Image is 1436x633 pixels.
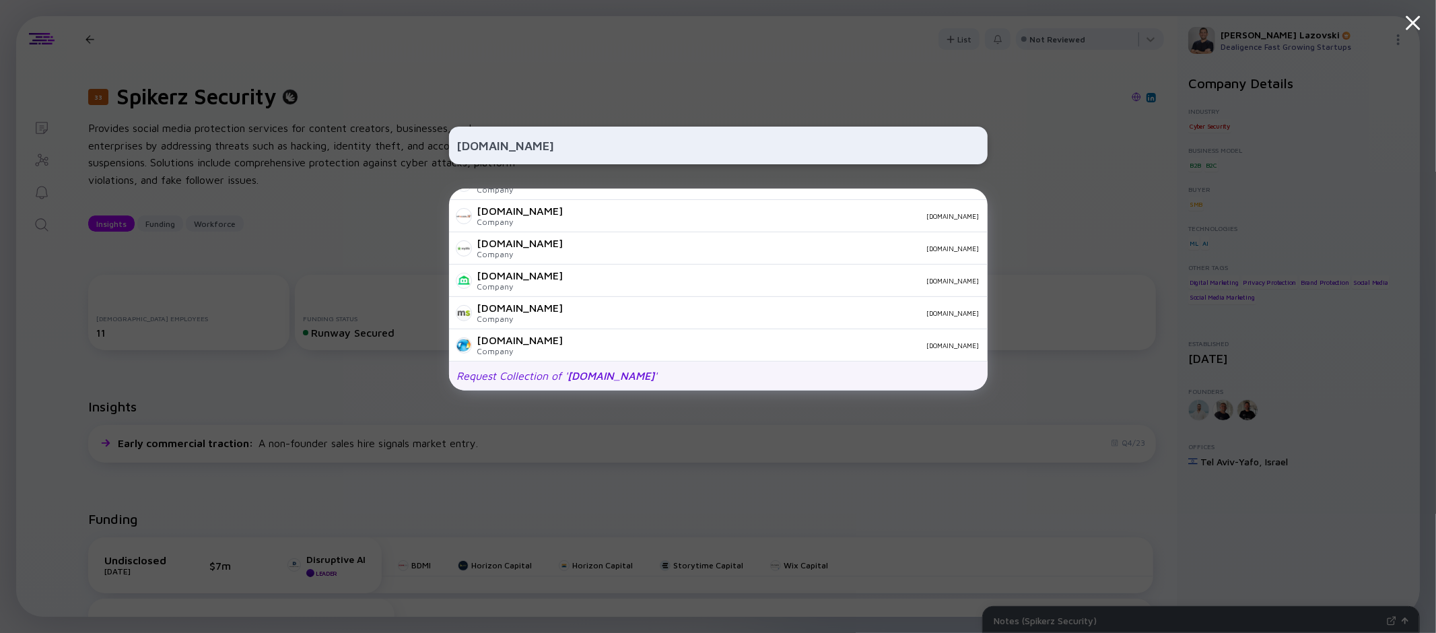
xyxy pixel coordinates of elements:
div: [DOMAIN_NAME] [574,309,980,317]
div: Company [477,346,563,356]
input: Search Company or Investor... [457,133,980,158]
div: Company [477,249,563,259]
span: [DOMAIN_NAME] [568,370,655,382]
div: [DOMAIN_NAME] [574,277,980,285]
div: [DOMAIN_NAME] [574,341,980,349]
div: Request Collection of ' ' [457,370,658,382]
div: [DOMAIN_NAME] [477,205,563,217]
div: [DOMAIN_NAME] [477,334,563,346]
div: [DOMAIN_NAME] [477,269,563,281]
div: [DOMAIN_NAME] [477,237,563,249]
div: Company [477,281,563,292]
div: Company [477,314,563,324]
div: [DOMAIN_NAME] [574,212,980,220]
div: Company [477,185,563,195]
div: [DOMAIN_NAME] [477,302,563,314]
div: [DOMAIN_NAME] [574,244,980,253]
div: Company [477,217,563,227]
